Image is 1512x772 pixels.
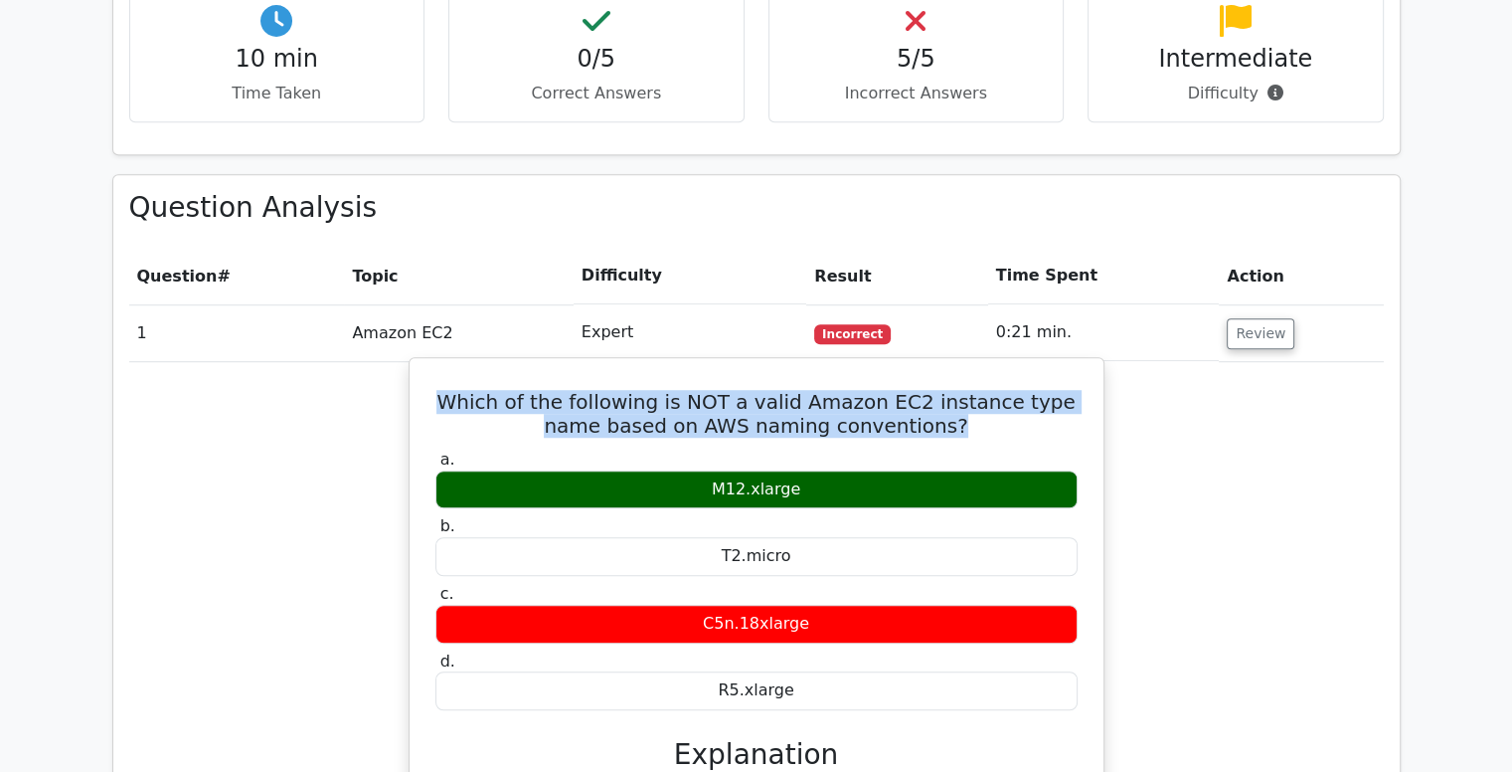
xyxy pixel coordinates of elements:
span: c. [440,584,454,603]
td: Expert [574,304,806,361]
th: Topic [344,248,573,304]
span: a. [440,450,455,469]
h4: 0/5 [465,45,728,74]
div: M12.xlarge [435,471,1078,509]
th: Difficulty [574,248,806,304]
button: Review [1227,318,1294,349]
h3: Explanation [447,738,1066,772]
td: 1 [129,304,345,361]
span: Incorrect [814,324,891,344]
span: d. [440,652,455,671]
span: Question [137,267,218,286]
p: Incorrect Answers [785,82,1048,105]
p: Correct Answers [465,82,728,105]
h3: Question Analysis [129,191,1384,225]
h5: Which of the following is NOT a valid Amazon EC2 instance type name based on AWS naming conventions? [433,390,1080,438]
div: T2.micro [435,537,1078,576]
p: Time Taken [146,82,409,105]
h4: 10 min [146,45,409,74]
th: Time Spent [988,248,1220,304]
div: C5n.18xlarge [435,605,1078,644]
h4: Intermediate [1104,45,1367,74]
h4: 5/5 [785,45,1048,74]
p: Difficulty [1104,82,1367,105]
td: 0:21 min. [988,304,1220,361]
th: Action [1219,248,1383,304]
th: # [129,248,345,304]
th: Result [806,248,987,304]
span: b. [440,516,455,535]
td: Amazon EC2 [344,304,573,361]
div: R5.xlarge [435,672,1078,710]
